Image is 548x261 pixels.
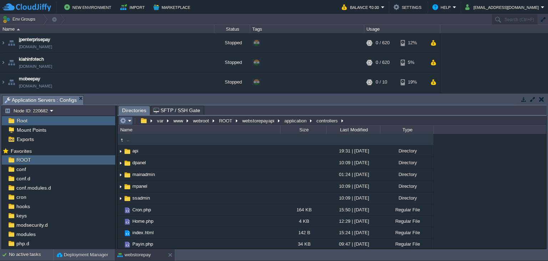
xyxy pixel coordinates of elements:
iframe: chat widget [518,232,541,254]
img: AMDAwAAAACH5BAEAAAAALAAAAAABAAEAAAICRAEAOw== [6,33,16,52]
div: Type [381,126,433,134]
div: 0 / 10 [376,72,387,92]
img: AMDAwAAAACH5BAEAAAAALAAAAAABAAEAAAICRAEAOw== [123,241,131,249]
button: Deployment Manager [57,251,108,259]
span: hooks [15,203,31,210]
img: AMDAwAAAACH5BAEAAAAALAAAAAABAAEAAAICRAEAOw== [0,72,6,92]
span: mpanel [131,183,148,189]
div: 01:24 | [DATE] [326,169,380,180]
span: api [131,148,139,154]
button: Help [432,3,453,11]
button: Settings [394,3,423,11]
img: AMDAwAAAACH5BAEAAAAALAAAAAABAAEAAAICRAEAOw== [6,92,16,111]
span: Application Servers : Configs [5,96,77,105]
div: Usage [365,25,440,33]
a: Cron.php [131,207,152,213]
img: AMDAwAAAACH5BAEAAAAALAAAAAABAAEAAAICRAEAOw== [0,92,6,111]
a: Mount Points [15,127,47,133]
div: 10:09 | [DATE] [326,192,380,204]
a: ssadmin [131,195,151,201]
a: dpanel [131,160,147,166]
a: kiahinfotech [19,56,44,63]
a: Exports [15,136,35,142]
div: 19% [401,72,424,92]
button: ROOT [218,117,234,124]
a: Home.php [131,218,154,224]
a: [DOMAIN_NAME] [19,43,52,50]
a: modules [15,231,37,237]
button: www [172,117,185,124]
div: 10:09 | [DATE] [326,181,380,192]
a: .. [126,136,131,142]
div: Last Modified [327,126,380,134]
div: Regular File [380,216,433,227]
img: AMDAwAAAACH5BAEAAAAALAAAAAABAAEAAAICRAEAOw== [118,146,123,157]
img: AMDAwAAAACH5BAEAAAAALAAAAAABAAEAAAICRAEAOw== [118,193,123,204]
button: [EMAIL_ADDRESS][DOMAIN_NAME] [465,3,541,11]
img: AMDAwAAAACH5BAEAAAAALAAAAAABAAEAAAICRAEAOw== [123,147,131,155]
img: CloudJiffy [2,3,51,12]
a: [DOMAIN_NAME] [19,63,52,70]
img: AMDAwAAAACH5BAEAAAAALAAAAAABAAEAAAICRAEAOw== [0,53,6,72]
span: SFTP / SSH Gate [153,106,200,115]
img: AMDAwAAAACH5BAEAAAAALAAAAAABAAEAAAICRAEAOw== [17,29,20,30]
a: cron [15,194,27,200]
div: Stopped [214,92,250,111]
div: 0 / 620 [376,92,390,111]
button: application [283,117,308,124]
a: conf [15,166,27,172]
button: var [156,117,165,124]
div: Stopped [214,72,250,92]
span: keys [15,212,28,219]
div: Tags [250,25,364,33]
div: 15:50 | [DATE] [326,204,380,215]
a: Payin.php [131,241,154,247]
div: Regular File [380,204,433,215]
img: AMDAwAAAACH5BAEAAAAALAAAAAABAAEAAAICRAEAOw== [123,159,131,167]
div: 19:31 | [DATE] [326,145,380,156]
div: 16% [401,92,424,111]
button: Marketplace [153,3,192,11]
img: AMDAwAAAACH5BAEAAAAALAAAAAABAAEAAAICRAEAOw== [123,218,131,226]
img: AMDAwAAAACH5BAEAAAAALAAAAAABAAEAAAICRAEAOw== [118,181,123,192]
div: No active tasks [9,249,54,261]
span: Root [15,117,29,124]
a: ROOT [15,157,32,163]
div: 12% [401,33,424,52]
div: Stopped [214,33,250,52]
button: controllers [315,117,340,124]
div: 12:29 | [DATE] [326,216,380,227]
div: Directory [380,145,433,156]
button: New Environment [64,3,113,11]
img: AMDAwAAAACH5BAEAAAAALAAAAAABAAEAAAICRAEAOw== [0,33,6,52]
img: AMDAwAAAACH5BAEAAAAALAAAAAABAAEAAAICRAEAOw== [123,195,131,202]
img: AMDAwAAAACH5BAEAAAAALAAAAAABAAEAAAICRAEAOw== [118,227,123,238]
button: Balance ₹0.00 [342,3,381,11]
div: Directory [380,157,433,168]
button: webstorepayapi [241,117,276,124]
img: AMDAwAAAACH5BAEAAAAALAAAAAABAAEAAAICRAEAOw== [6,72,16,92]
a: conf.d [15,175,31,182]
div: Size [281,126,326,134]
div: 0 / 620 [376,33,390,52]
div: 4 KB [280,216,326,227]
a: index.html [131,230,155,236]
a: mobeepay [19,75,40,82]
div: 10:09 | [DATE] [326,157,380,168]
img: AMDAwAAAACH5BAEAAAAALAAAAAABAAEAAAICRAEAOw== [118,157,123,169]
a: conf.modules.d [15,185,52,191]
div: 09:47 | [DATE] [326,239,380,250]
span: Directories [122,106,146,115]
input: Click to enter the path [118,116,546,126]
img: AMDAwAAAACH5BAEAAAAALAAAAAABAAEAAAICRAEAOw== [123,229,131,237]
div: 142 B [280,227,326,238]
img: AMDAwAAAACH5BAEAAAAALAAAAAABAAEAAAICRAEAOw== [123,171,131,179]
div: 164 KB [280,204,326,215]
